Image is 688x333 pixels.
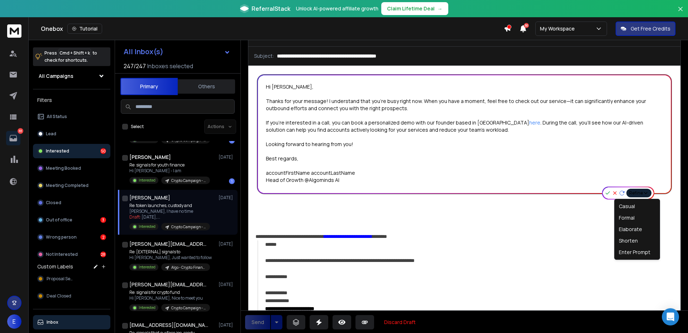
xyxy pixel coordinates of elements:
[296,5,378,12] p: Unlock AI-powered affiliate growth
[129,154,171,161] h1: [PERSON_NAME]
[129,249,212,255] p: Re: [EXTERNAL] signals to
[46,148,69,154] p: Interested
[252,4,290,13] span: ReferralStack
[129,168,210,174] p: Hi [PERSON_NAME] - I am
[44,50,97,64] p: Press to check for shortcuts.
[616,201,658,212] div: Casual
[254,52,274,60] p: Subject:
[46,165,81,171] p: Meeting Booked
[139,305,156,310] p: Interested
[129,214,141,220] span: Draft:
[219,322,235,328] p: [DATE]
[616,212,658,224] div: Formal
[100,234,106,240] div: 2
[129,208,210,214] p: [PERSON_NAME], I have no time
[616,235,658,247] div: Shorten
[129,322,208,329] h1: [EMAIL_ADDRESS][DOMAIN_NAME]
[129,162,210,168] p: Re: signals for youth finance
[171,305,206,311] p: Crypto Campaign - Row 3001 - 8561
[46,183,89,188] p: Meeting Completed
[178,79,235,94] button: Others
[378,315,421,329] button: Discard Draft
[524,23,529,28] span: 50
[662,308,679,325] div: Open Intercom Messenger
[219,154,235,160] p: [DATE]
[18,128,23,134] p: 83
[139,264,156,270] p: Interested
[529,119,540,126] a: here
[46,234,77,240] p: Wrong person
[614,199,660,260] div: Refine
[124,62,146,70] span: 247 / 247
[266,177,663,184] div: Head of Growth @Algominds AI
[229,178,235,184] div: 1
[139,178,156,183] p: Interested
[100,217,106,223] div: 3
[131,124,144,130] label: Select
[33,95,110,105] h3: Filters
[142,214,160,220] span: [DATE], ...
[129,255,212,261] p: Hi [PERSON_NAME], Just wanted to follow
[171,265,206,270] p: Algo - Crypto Financial Services 2 ([DATE]-3000)
[120,78,178,95] button: Primary
[129,203,210,208] p: Re: token launches, custody and
[46,200,61,206] p: Closed
[41,24,504,34] div: Onebox
[47,114,67,119] p: All Status
[139,224,156,229] p: Interested
[266,83,663,184] div: Hi [PERSON_NAME], Thanks for your message! I understand that you're busy right now. When you have...
[100,148,106,154] div: 50
[219,282,235,287] p: [DATE]
[100,252,106,257] div: 28
[171,224,206,230] p: Crypto Campaign - Row 3001 - 8561
[67,24,102,34] button: Tutorial
[219,241,235,247] p: [DATE]
[46,131,56,137] p: Lead
[46,217,72,223] p: Out of office
[266,169,663,177] div: accountFirstName accountLastName
[58,49,91,57] span: Cmd + Shift + k
[129,290,210,295] p: Re: signals for crypto fund
[37,263,73,270] h3: Custom Labels
[129,281,208,288] h1: [PERSON_NAME][EMAIL_ADDRESS][DOMAIN_NAME]
[540,25,578,32] p: My Workspace
[631,25,670,32] p: Get Free Credits
[47,276,75,282] span: Proposal Sent
[39,72,73,80] h1: All Campaigns
[626,189,651,197] button: Refine
[438,5,443,12] span: →
[129,295,210,301] p: Hi [PERSON_NAME], Nice to meet you
[219,195,235,201] p: [DATE]
[616,247,658,258] div: Enter Prompt
[147,62,193,70] h3: Inboxes selected
[676,4,685,22] button: Close banner
[129,194,170,201] h1: [PERSON_NAME]
[7,314,21,329] span: E
[47,319,58,325] p: Inbox
[381,2,448,15] button: Claim Lifetime Deal
[129,240,208,248] h1: [PERSON_NAME][EMAIL_ADDRESS][DOMAIN_NAME]
[171,178,206,183] p: Crypto Campaign - Row 3001 - 8561
[47,293,71,299] span: Deal Closed
[124,48,163,55] h1: All Inbox(s)
[616,224,658,235] div: Elaborate
[46,252,78,257] p: Not Interested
